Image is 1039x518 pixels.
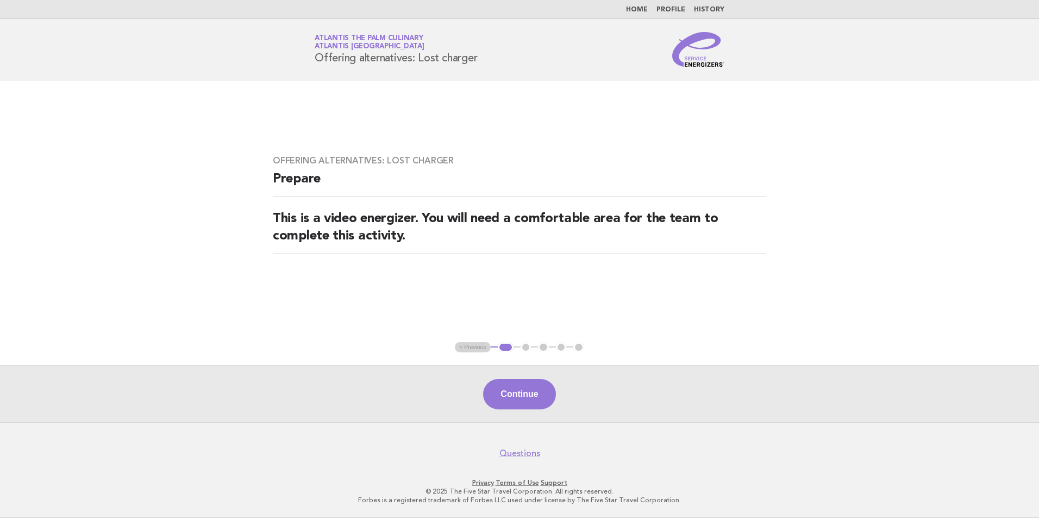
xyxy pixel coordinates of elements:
p: · · [187,478,852,487]
a: Profile [656,7,685,13]
a: Questions [499,448,540,459]
a: Terms of Use [496,479,539,487]
a: Atlantis The Palm CulinaryAtlantis [GEOGRAPHIC_DATA] [315,35,424,50]
button: Continue [483,379,555,409]
span: Atlantis [GEOGRAPHIC_DATA] [315,43,424,50]
p: Forbes is a registered trademark of Forbes LLC used under license by The Five Star Travel Corpora... [187,496,852,504]
h2: This is a video energizer. You will need a comfortable area for the team to complete this activity. [273,210,766,254]
h2: Prepare [273,170,766,197]
img: Service Energizers [672,32,724,67]
p: © 2025 The Five Star Travel Corporation. All rights reserved. [187,487,852,496]
a: Support [541,479,567,487]
a: Home [626,7,648,13]
a: Privacy [472,479,494,487]
a: History [694,7,724,13]
h1: Offering alternatives: Lost charger [315,35,477,64]
button: 1 [498,342,514,353]
h3: Offering alternatives: Lost charger [273,155,766,166]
